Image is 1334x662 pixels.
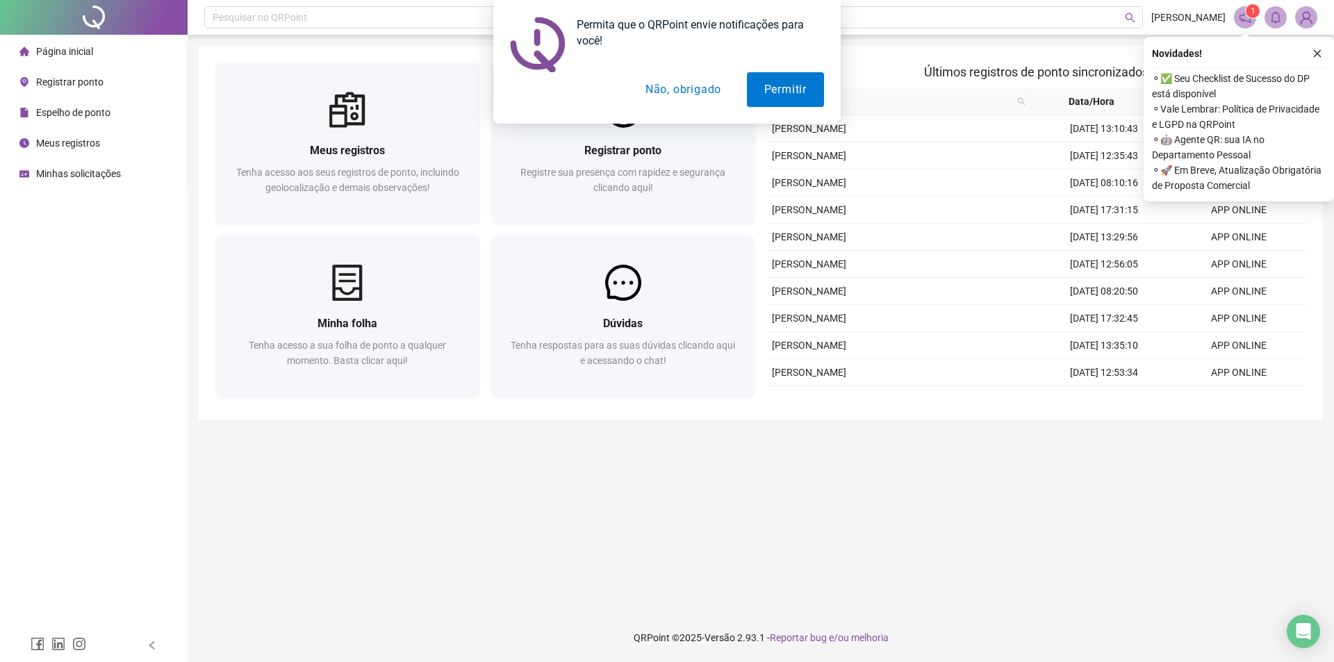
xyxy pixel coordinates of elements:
span: facebook [31,637,44,651]
td: APP ONLINE [1171,359,1306,386]
div: Permita que o QRPoint envie notificações para você! [566,17,824,49]
a: Meus registrosTenha acesso aos seus registros de ponto, incluindo geolocalização e demais observa... [215,63,480,224]
span: ⚬ 🤖 Agente QR: sua IA no Departamento Pessoal [1152,132,1326,163]
span: Reportar bug e/ou melhoria [770,632,889,643]
span: [PERSON_NAME] [772,231,846,242]
span: [PERSON_NAME] [772,204,846,215]
span: [PERSON_NAME] [772,313,846,324]
a: DúvidasTenha respostas para as suas dúvidas clicando aqui e acessando o chat! [491,235,756,397]
span: Dúvidas [603,317,643,330]
img: notification icon [510,17,566,72]
span: [PERSON_NAME] [772,258,846,270]
td: APP ONLINE [1171,278,1306,305]
span: Tenha respostas para as suas dúvidas clicando aqui e acessando o chat! [511,340,735,366]
td: [DATE] 17:31:15 [1037,197,1171,224]
td: APP ONLINE [1171,305,1306,332]
a: Registrar pontoRegistre sua presença com rapidez e segurança clicando aqui! [491,63,756,224]
td: [DATE] 08:10:16 [1037,169,1171,197]
td: APP ONLINE [1171,386,1306,413]
td: [DATE] 12:53:34 [1037,359,1171,386]
span: instagram [72,637,86,651]
span: ⚬ 🚀 Em Breve, Atualização Obrigatória de Proposta Comercial [1152,163,1326,193]
td: APP ONLINE [1171,332,1306,359]
span: left [147,640,157,650]
button: Não, obrigado [628,72,739,107]
td: [DATE] 12:56:05 [1037,251,1171,278]
td: APP ONLINE [1171,197,1306,224]
span: [PERSON_NAME] [772,286,846,297]
span: Registrar ponto [584,144,661,157]
span: [PERSON_NAME] [772,367,846,378]
span: clock-circle [19,138,29,148]
span: [PERSON_NAME] [772,150,846,161]
td: [DATE] 17:32:45 [1037,305,1171,332]
td: APP ONLINE [1171,224,1306,251]
span: Tenha acesso aos seus registros de ponto, incluindo geolocalização e demais observações! [236,167,459,193]
td: [DATE] 08:20:50 [1037,278,1171,305]
span: schedule [19,169,29,179]
button: Permitir [747,72,824,107]
footer: QRPoint © 2025 - 2.93.1 - [188,613,1334,662]
span: [PERSON_NAME] [772,177,846,188]
div: Open Intercom Messenger [1287,615,1320,648]
td: [DATE] 08:15:07 [1037,386,1171,413]
span: Meus registros [36,138,100,149]
span: Meus registros [310,144,385,157]
span: Minhas solicitações [36,168,121,179]
td: [DATE] 13:35:10 [1037,332,1171,359]
span: Tenha acesso a sua folha de ponto a qualquer momento. Basta clicar aqui! [249,340,446,366]
td: [DATE] 13:10:43 [1037,115,1171,142]
span: Versão [705,632,735,643]
td: [DATE] 12:35:43 [1037,142,1171,169]
td: [DATE] 13:29:56 [1037,224,1171,251]
td: APP ONLINE [1171,251,1306,278]
span: [PERSON_NAME] [772,340,846,351]
a: Minha folhaTenha acesso a sua folha de ponto a qualquer momento. Basta clicar aqui! [215,235,480,397]
span: [PERSON_NAME] [772,123,846,134]
span: Minha folha [318,317,377,330]
span: linkedin [51,637,65,651]
span: Registre sua presença com rapidez e segurança clicando aqui! [520,167,725,193]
